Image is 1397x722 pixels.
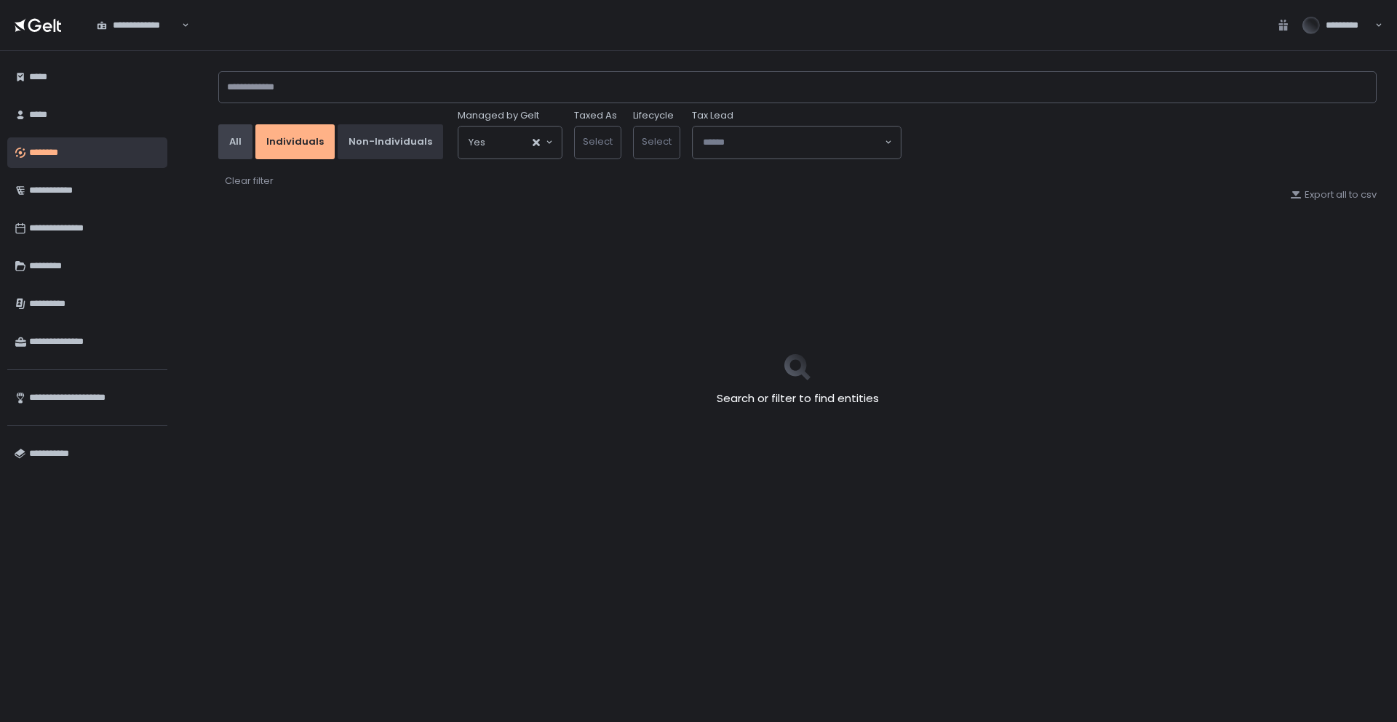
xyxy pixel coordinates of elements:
button: Clear Selected [533,139,540,146]
label: Taxed As [574,109,617,122]
div: Search for option [87,10,189,41]
button: Non-Individuals [338,124,443,159]
span: Select [583,135,613,148]
label: Lifecycle [633,109,674,122]
button: Export all to csv [1290,188,1377,201]
h2: Search or filter to find entities [717,390,879,407]
span: Yes [469,135,485,150]
span: Managed by Gelt [458,109,539,122]
button: All [218,124,252,159]
button: Individuals [255,124,335,159]
div: Search for option [693,127,901,159]
div: Individuals [266,135,324,148]
div: Search for option [458,127,562,159]
input: Search for option [485,135,531,150]
div: Non-Individuals [349,135,432,148]
div: Clear filter [225,175,274,188]
div: All [229,135,242,148]
span: Tax Lead [692,109,733,122]
button: Clear filter [224,174,274,188]
span: Select [642,135,672,148]
input: Search for option [703,135,883,150]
